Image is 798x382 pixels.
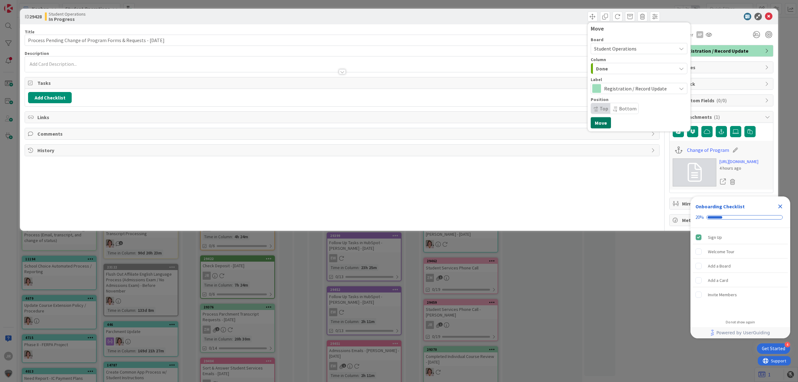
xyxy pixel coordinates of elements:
div: Onboarding Checklist [695,203,745,210]
div: Welcome Tour [708,248,734,255]
div: Checklist items [690,228,790,316]
a: Open [719,178,726,186]
span: Attachments [682,113,762,121]
span: Custom Fields [682,97,762,104]
div: Checklist Container [690,196,790,338]
span: Label [591,77,602,82]
span: Powered by UserGuiding [716,329,770,336]
div: Do not show again [726,320,755,325]
div: Footer [690,327,790,338]
span: ID [25,13,42,20]
span: Registration / Record Update [682,47,762,55]
div: AP [696,31,703,38]
span: Registration / Record Update [604,84,673,93]
div: Invite Members [708,291,737,298]
div: Sign Up [708,234,722,241]
a: Change of Program [687,146,729,154]
b: In Progress [49,17,86,22]
div: Invite Members is incomplete. [693,288,788,302]
span: Top [600,105,608,112]
div: Add a Card [708,277,728,284]
span: Done [596,65,608,73]
div: Add a Board is incomplete. [693,259,788,273]
button: Move [591,117,611,128]
span: Mirrors [682,200,762,207]
div: Add a Board [708,262,731,270]
span: Description [25,51,49,56]
span: Student Operations [594,46,637,52]
span: Tasks [37,79,648,87]
button: Done [591,63,687,74]
div: Open Get Started checklist, remaining modules: 4 [757,343,790,354]
div: Move [591,26,687,32]
b: 29428 [29,13,42,20]
span: ( 1 ) [714,114,720,120]
span: Support [13,1,28,8]
div: Add a Card is incomplete. [693,273,788,287]
button: Add Checklist [28,92,72,103]
input: type card name here... [25,35,660,46]
span: History [37,147,648,154]
span: Position [591,97,608,102]
span: Comments [37,130,648,138]
span: Dates [682,64,762,71]
span: Links [37,114,648,121]
a: Powered by UserGuiding [694,327,787,338]
div: Get Started [762,346,785,352]
div: Close Checklist [775,201,785,211]
span: Student Operations [49,12,86,17]
div: 4 hours ago [719,165,758,172]
span: Bottom [619,105,637,112]
label: Title [25,29,35,35]
span: ( 0/0 ) [716,97,727,104]
span: Column [591,57,606,62]
div: 4 [785,342,790,347]
span: Metrics [682,216,762,224]
div: Checklist progress: 20% [695,215,785,220]
div: 20% [695,215,704,220]
div: Sign Up is complete. [693,230,788,244]
a: [URL][DOMAIN_NAME] [719,158,758,165]
span: Board [591,37,603,42]
div: Welcome Tour is incomplete. [693,245,788,259]
span: Block [682,80,762,88]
